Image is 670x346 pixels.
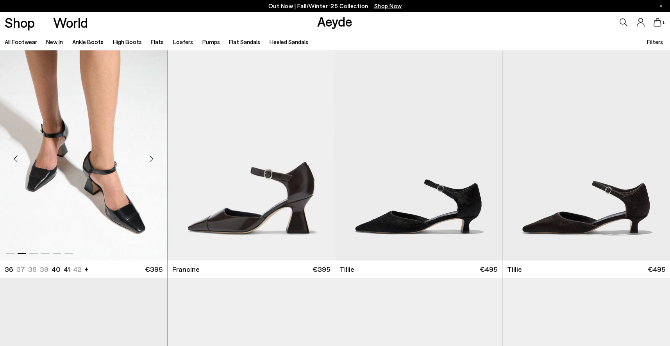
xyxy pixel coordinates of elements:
[168,260,335,278] a: Francine €395
[507,264,522,274] span: Tillie
[661,20,665,25] span: 1
[335,50,502,260] img: Tillie Ponyhair Pumps
[53,16,88,29] a: World
[145,264,163,274] span: €395
[502,260,670,278] a: Tillie €495
[113,38,142,45] a: High Boots
[5,16,35,29] a: Shop
[5,264,79,274] ul: variant
[374,2,402,9] span: Navigate to /collections/new-in
[339,264,354,274] span: Tillie
[72,38,104,45] a: Ankle Boots
[64,264,70,274] li: 41
[229,38,260,45] a: Flat Sandals
[168,50,335,260] div: 1 / 6
[202,38,220,45] a: Pumps
[172,264,200,274] span: Francine
[168,50,335,260] img: Francine Ankle Strap Pumps
[268,1,402,11] p: Out Now | Fall/Winter ‘25 Collection
[313,264,330,274] span: €395
[140,147,163,170] div: Next slide
[654,18,661,27] a: 1
[480,264,497,274] span: €495
[502,50,670,260] img: Tillie Ponyhair Pumps
[5,264,13,274] li: 36
[5,38,37,45] a: All Footwear
[168,50,335,260] a: Next slide Previous slide
[317,13,352,29] a: Aeyde
[151,38,164,45] a: Flats
[52,264,61,274] li: 40
[335,260,502,278] a: Tillie €495
[4,147,27,170] div: Previous slide
[648,264,665,274] span: €495
[647,38,663,45] span: Filters
[270,38,308,45] a: Heeled Sandals
[173,38,193,45] a: Loafers
[46,38,63,45] a: New In
[84,264,89,274] li: +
